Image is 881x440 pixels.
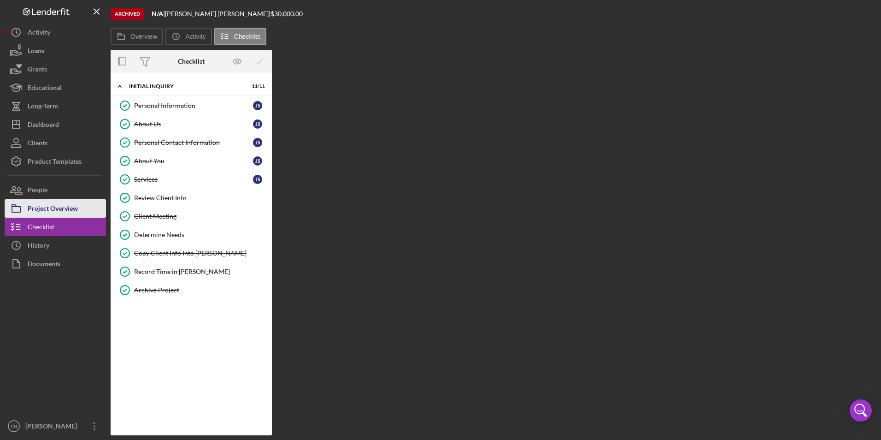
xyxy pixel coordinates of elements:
label: Checklist [234,33,260,40]
div: J S [253,138,262,147]
div: Client Meeting [134,213,267,220]
a: Personal InformationJS [115,96,267,115]
div: Personal Contact Information [134,139,253,146]
button: Grants [5,60,106,78]
div: Grants [28,60,47,81]
button: Activity [165,28,211,45]
button: Overview [111,28,163,45]
div: Review Client Info [134,194,267,202]
a: Review Client Info [115,189,267,207]
div: | [152,10,165,18]
div: Checklist [178,58,205,65]
a: Copy Client Info Into [PERSON_NAME] [115,244,267,262]
button: Educational [5,78,106,97]
a: Archive Project [115,281,267,299]
div: Determine Needs [134,231,267,238]
label: Activity [185,33,206,40]
div: Loans [28,42,44,62]
div: About You [134,157,253,165]
div: About Us [134,120,253,128]
div: Archived [111,8,144,20]
div: J S [253,119,262,129]
button: CH[PERSON_NAME] [5,417,106,435]
button: Dashboard [5,115,106,134]
div: Activity [28,23,50,44]
div: Services [134,176,253,183]
a: ServicesJS [115,170,267,189]
button: Documents [5,255,106,273]
button: Product Templates [5,152,106,171]
a: Record Time in [PERSON_NAME] [115,262,267,281]
a: Client Meeting [115,207,267,226]
div: Checklist [28,218,54,238]
div: J S [253,175,262,184]
div: Educational [28,78,62,99]
div: Documents [28,255,60,275]
div: J S [253,101,262,110]
div: [PERSON_NAME] [PERSON_NAME] | [165,10,270,18]
button: Long-Term [5,97,106,115]
label: Overview [130,33,157,40]
a: Determine Needs [115,226,267,244]
button: Clients [5,134,106,152]
a: About YouJS [115,152,267,170]
div: $30,000.00 [270,10,305,18]
div: J S [253,156,262,166]
button: Checklist [5,218,106,236]
button: Loans [5,42,106,60]
a: About UsJS [115,115,267,133]
button: Checklist [214,28,266,45]
button: History [5,236,106,255]
button: People [5,181,106,199]
div: Personal Information [134,102,253,109]
div: Archive Project [134,286,267,294]
button: Project Overview [5,199,106,218]
div: Long-Term [28,97,58,118]
div: History [28,236,49,257]
div: People [28,181,47,202]
a: Personal Contact InformationJS [115,133,267,152]
div: 11 / 11 [248,83,265,89]
div: Clients [28,134,47,155]
div: Product Templates [28,152,82,173]
div: Copy Client Info Into [PERSON_NAME] [134,250,267,257]
div: Initial Inquiry [129,83,242,89]
div: Dashboard [28,115,59,136]
div: Project Overview [28,199,78,220]
div: Open Intercom Messenger [850,399,872,422]
div: Record Time in [PERSON_NAME] [134,268,267,275]
div: [PERSON_NAME] [23,417,83,438]
text: CH [11,424,17,429]
b: N/A [152,10,163,18]
button: Activity [5,23,106,42]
